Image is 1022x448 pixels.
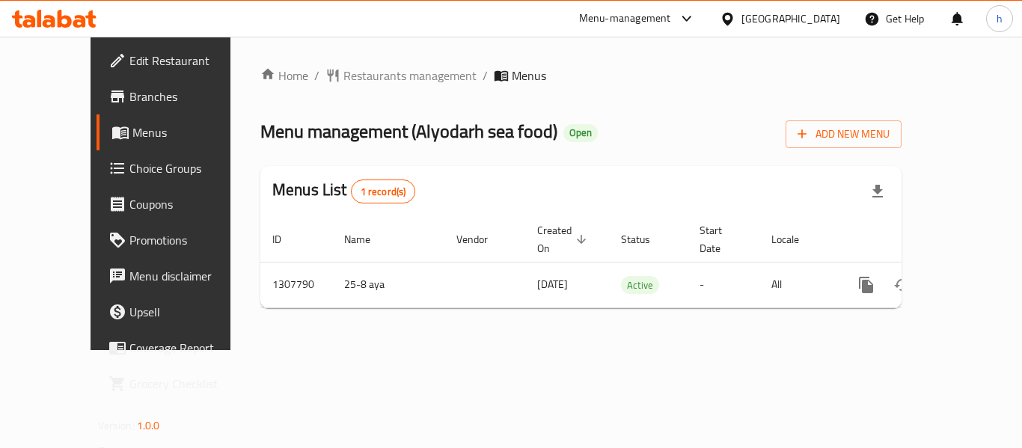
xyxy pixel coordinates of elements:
[741,10,840,27] div: [GEOGRAPHIC_DATA]
[260,67,308,85] a: Home
[621,276,659,294] div: Active
[352,185,415,199] span: 1 record(s)
[129,52,249,70] span: Edit Restaurant
[97,330,261,366] a: Coverage Report
[132,123,249,141] span: Menus
[97,150,261,186] a: Choice Groups
[759,262,836,307] td: All
[272,230,301,248] span: ID
[260,67,902,85] nav: breadcrumb
[97,222,261,258] a: Promotions
[129,231,249,249] span: Promotions
[98,416,135,435] span: Version:
[700,221,741,257] span: Start Date
[129,88,249,105] span: Branches
[483,67,488,85] li: /
[798,125,890,144] span: Add New Menu
[344,230,390,248] span: Name
[621,277,659,294] span: Active
[129,375,249,393] span: Grocery Checklist
[848,267,884,303] button: more
[97,258,261,294] a: Menu disclaimer
[771,230,818,248] span: Locale
[997,10,1003,27] span: h
[688,262,759,307] td: -
[332,262,444,307] td: 25-8 aya
[129,267,249,285] span: Menu disclaimer
[512,67,546,85] span: Menus
[537,274,568,294] span: [DATE]
[129,159,249,177] span: Choice Groups
[129,303,249,321] span: Upsell
[137,416,160,435] span: 1.0.0
[836,217,1004,263] th: Actions
[129,339,249,357] span: Coverage Report
[351,179,416,203] div: Total records count
[260,217,1004,308] table: enhanced table
[860,174,896,209] div: Export file
[563,124,598,142] div: Open
[97,186,261,222] a: Coupons
[129,195,249,213] span: Coupons
[786,120,902,148] button: Add New Menu
[97,114,261,150] a: Menus
[456,230,507,248] span: Vendor
[97,79,261,114] a: Branches
[272,179,415,203] h2: Menus List
[97,43,261,79] a: Edit Restaurant
[325,67,477,85] a: Restaurants management
[621,230,670,248] span: Status
[260,114,557,148] span: Menu management ( Alyodarh sea food )
[537,221,591,257] span: Created On
[343,67,477,85] span: Restaurants management
[260,262,332,307] td: 1307790
[97,294,261,330] a: Upsell
[884,267,920,303] button: Change Status
[314,67,319,85] li: /
[563,126,598,139] span: Open
[97,366,261,402] a: Grocery Checklist
[579,10,671,28] div: Menu-management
